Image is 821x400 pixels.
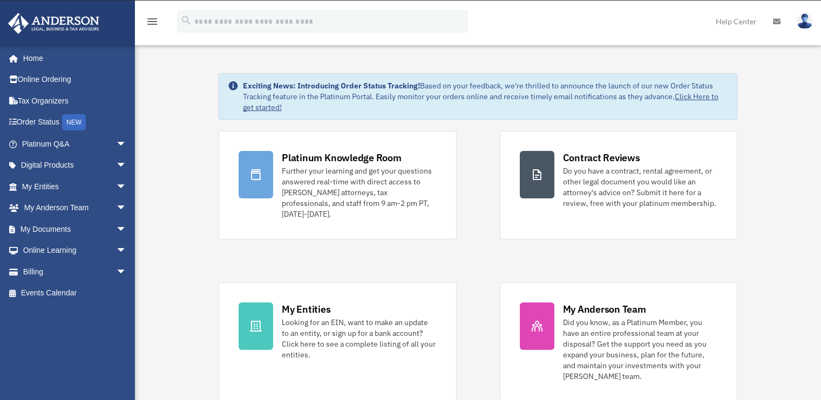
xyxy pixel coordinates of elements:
div: Further your learning and get your questions answered real-time with direct access to [PERSON_NAM... [282,165,436,219]
span: arrow_drop_down [116,176,138,198]
div: Do you have a contract, rental agreement, or other legal document you would like an attorney's ad... [563,165,717,209]
div: NEW [62,114,86,130]
a: Online Ordering [8,69,143,91]
a: Home [8,47,138,69]
a: Platinum Knowledge Room Further your learning and get your questions answered real-time with dire... [219,131,456,239]
a: Tax Organizers [8,90,143,112]
a: Click Here to get started! [243,92,718,112]
div: Contract Reviews [563,151,640,164]
div: My Anderson Team [563,302,646,316]
div: Platinum Knowledge Room [282,151,402,164]
a: Events Calendar [8,282,143,304]
a: Order StatusNEW [8,112,143,134]
a: Billingarrow_drop_down [8,261,143,282]
a: Digital Productsarrow_drop_down [8,155,143,176]
span: arrow_drop_down [116,261,138,283]
div: My Entities [282,302,330,316]
a: Contract Reviews Do you have a contract, rental agreement, or other legal document you would like... [500,131,737,239]
i: menu [146,15,159,28]
a: Platinum Q&Aarrow_drop_down [8,133,143,155]
a: Online Learningarrow_drop_down [8,240,143,261]
a: My Documentsarrow_drop_down [8,218,143,240]
img: Anderson Advisors Platinum Portal [5,13,103,34]
div: Based on your feedback, we're thrilled to announce the launch of our new Order Status Tracking fe... [243,80,728,113]
span: arrow_drop_down [116,240,138,262]
span: arrow_drop_down [116,133,138,155]
a: My Entitiesarrow_drop_down [8,176,143,197]
div: Did you know, as a Platinum Member, you have an entire professional team at your disposal? Get th... [563,317,717,382]
div: Looking for an EIN, want to make an update to an entity, or sign up for a bank account? Click her... [282,317,436,360]
strong: Exciting News: Introducing Order Status Tracking! [243,81,420,91]
span: arrow_drop_down [116,155,138,177]
span: arrow_drop_down [116,218,138,240]
span: arrow_drop_down [116,197,138,219]
a: menu [146,19,159,28]
i: search [180,15,192,26]
img: User Pic [797,13,813,29]
a: My Anderson Teamarrow_drop_down [8,197,143,219]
